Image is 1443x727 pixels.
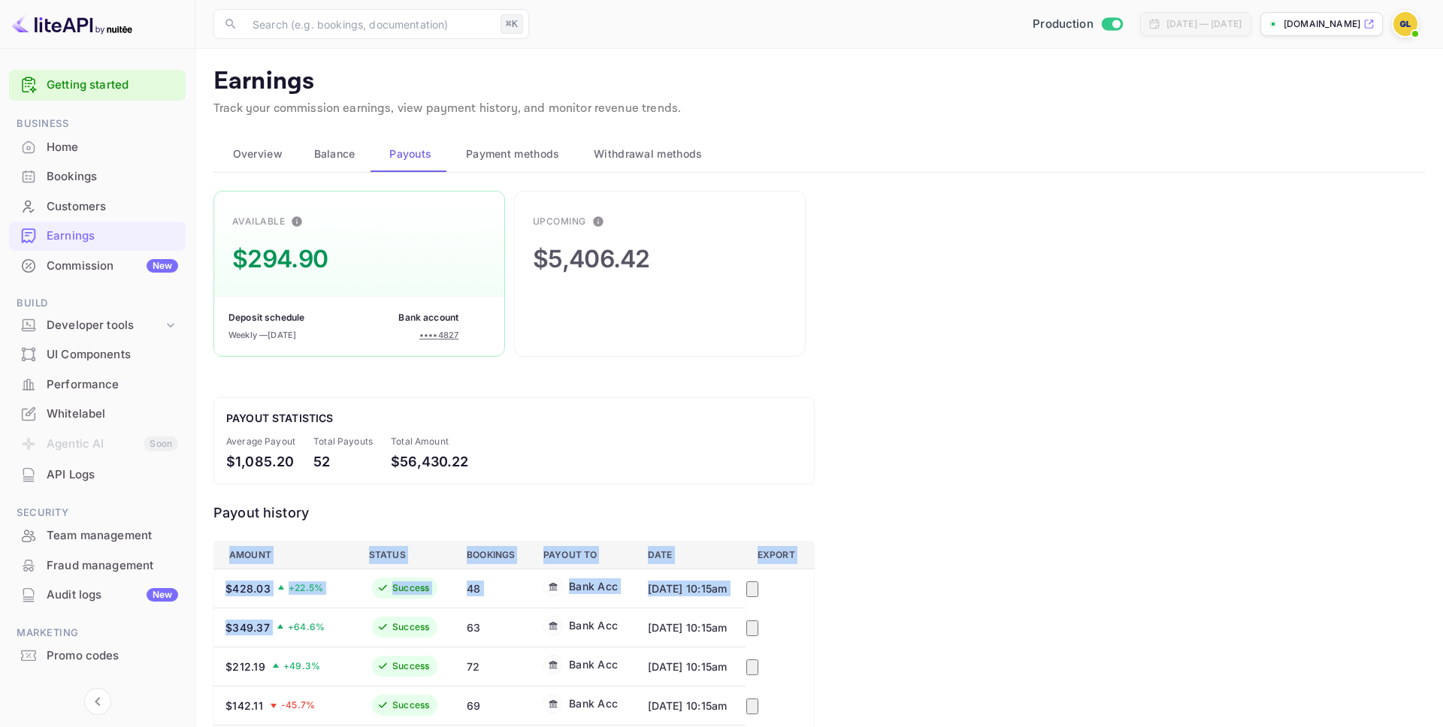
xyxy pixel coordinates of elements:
[392,659,430,673] div: Success
[636,541,746,569] th: Date
[213,67,1425,97] p: Earnings
[213,502,815,523] div: Payout history
[391,435,469,448] div: Total Amount
[648,581,734,596] div: [DATE] 10:15am
[648,620,734,635] div: [DATE] 10:15am
[467,698,519,713] div: 69
[9,192,186,220] a: Customers
[455,541,531,569] th: Bookings
[648,698,734,713] div: [DATE] 10:15am
[1027,16,1128,33] div: Switch to Sandbox mode
[9,551,186,579] a: Fraud management
[746,541,815,569] th: Export
[147,259,178,273] div: New
[9,222,186,249] a: Earnings
[467,659,519,674] div: 72
[47,139,178,156] div: Home
[47,376,178,394] div: Performance
[392,620,430,634] div: Success
[285,210,309,234] button: This is the amount of confirmed commission that will be paid to you on the next scheduled deposit
[594,145,702,163] span: Withdrawal methods
[225,620,270,635] div: $349.37
[47,346,178,363] div: UI Components
[9,116,186,132] span: Business
[569,617,618,633] div: Bank Acc
[9,162,186,190] a: Bookings
[9,581,186,608] a: Audit logsNew
[233,145,283,163] span: Overview
[228,329,296,342] div: Weekly — [DATE]
[9,460,186,488] a: API Logs
[47,317,163,334] div: Developer tools
[226,410,802,426] div: Payout Statistics
[281,698,316,712] span: -45.7 %
[9,551,186,581] div: Fraud management
[232,215,285,228] div: Available
[389,145,431,163] span: Payouts
[9,641,186,671] div: Promo codes
[288,620,325,634] span: + 64.6 %
[9,370,186,398] a: Performance
[9,641,186,669] a: Promo codes
[392,581,430,595] div: Success
[9,505,186,521] span: Security
[9,252,186,281] div: CommissionNew
[225,581,271,596] div: $428.03
[9,521,186,551] div: Team management
[9,340,186,370] div: UI Components
[357,541,455,569] th: Status
[47,557,178,575] div: Fraud management
[9,133,186,161] a: Home
[9,312,186,339] div: Developer tools
[569,656,618,672] div: Bank Acc
[9,133,186,162] div: Home
[226,435,295,448] div: Average Payout
[225,698,263,713] div: $142.11
[84,688,111,715] button: Collapse navigation
[9,400,186,429] div: Whitelabel
[9,252,186,279] a: CommissionNew
[226,451,295,472] div: $1,085.20
[648,659,734,674] div: [DATE] 10:15am
[213,100,1425,118] p: Track your commission earnings, view payment history, and monitor revenue trends.
[466,145,560,163] span: Payment methods
[313,435,373,448] div: Total Payouts
[467,620,519,635] div: 63
[232,241,328,277] div: $294.90
[47,647,178,665] div: Promo codes
[533,215,586,228] div: Upcoming
[531,541,636,569] th: Payout to
[289,581,324,595] span: + 22.5 %
[9,70,186,101] div: Getting started
[47,168,178,186] div: Bookings
[9,295,186,312] span: Build
[419,329,458,342] div: •••• 4827
[533,241,650,277] div: $5,406.42
[9,370,186,400] div: Performance
[147,588,178,602] div: New
[391,451,469,472] div: $56,430.22
[313,451,373,472] div: 52
[12,12,132,36] img: LiteAPI logo
[9,192,186,222] div: Customers
[9,222,186,251] div: Earnings
[47,258,178,275] div: Commission
[214,541,357,569] th: Amount
[586,210,610,234] button: This is the amount of commission earned for bookings that have not been finalized. After guest ch...
[569,578,618,594] div: Bank Acc
[47,466,178,484] div: API Logs
[467,581,519,596] div: 48
[47,77,178,94] a: Getting started
[9,460,186,490] div: API Logs
[213,136,1425,172] div: scrollable auto tabs example
[225,659,265,674] div: $212.19
[9,581,186,610] div: Audit logsNew
[9,400,186,427] a: Whitelabel
[244,9,495,39] input: Search (e.g. bookings, documentation)
[1033,16,1094,33] span: Production
[283,659,321,673] span: + 49.3 %
[47,587,178,604] div: Audit logs
[9,340,186,368] a: UI Components
[47,198,178,216] div: Customers
[9,625,186,641] span: Marketing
